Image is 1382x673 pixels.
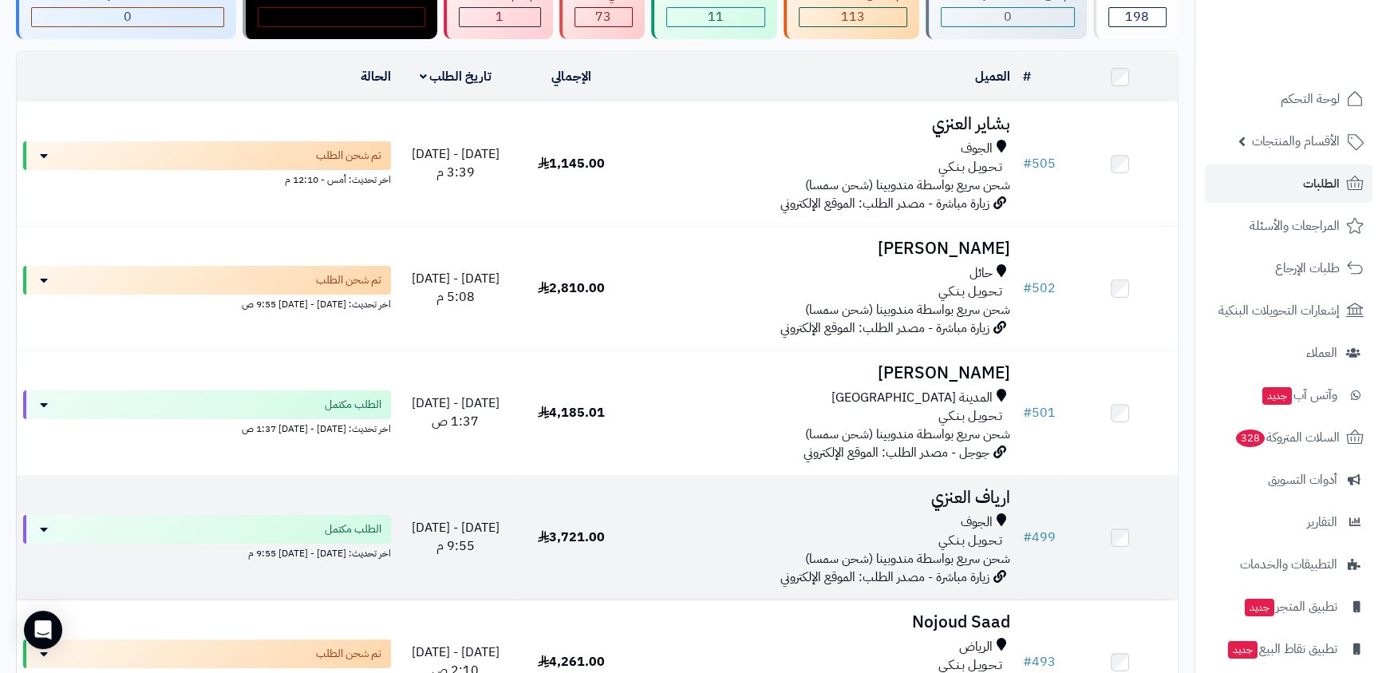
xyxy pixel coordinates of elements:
span: جديد [1245,599,1274,616]
span: 113 [841,7,865,26]
h3: Nojoud Saad [636,613,1010,631]
span: زيارة مباشرة - مصدر الطلب: الموقع الإلكتروني [780,194,989,213]
span: زيارة مباشرة - مصدر الطلب: الموقع الإلكتروني [780,568,989,587]
a: #505 [1023,154,1056,173]
a: وآتس آبجديد [1205,376,1372,414]
span: حائل [969,264,993,283]
a: المراجعات والأسئلة [1205,207,1372,245]
h3: ارياف العنزي [636,489,1010,507]
span: تـحـويـل بـنـكـي [938,283,1002,301]
span: تـحـويـل بـنـكـي [938,407,1002,426]
div: اخر تحديث: [DATE] - [DATE] 9:55 م [23,544,391,560]
span: شحن سريع بواسطة مندوبينا (شحن سمسا) [805,300,1010,319]
a: تاريخ الطلب [420,67,492,86]
span: 0 [338,7,345,26]
a: أدوات التسويق [1205,461,1372,499]
a: العملاء [1205,334,1372,372]
span: العملاء [1306,342,1337,364]
span: الطلبات [1303,172,1340,195]
div: 11 [667,8,764,26]
span: المدينة [GEOGRAPHIC_DATA] [831,389,993,407]
span: # [1023,652,1032,671]
a: #493 [1023,652,1056,671]
a: العميل [975,67,1010,86]
span: [DATE] - [DATE] 5:08 م [412,269,499,307]
span: الأقسام والمنتجات [1252,130,1340,152]
h3: بشاير العنزي [636,115,1010,133]
span: 328 [1234,429,1266,448]
span: تـحـويـل بـنـكـي [938,158,1002,176]
div: 0 [32,8,223,26]
span: [DATE] - [DATE] 9:55 م [412,518,499,556]
span: التقارير [1307,511,1337,533]
span: الطلب مكتمل [325,397,381,413]
div: 73 [575,8,633,26]
span: 0 [1004,7,1012,26]
span: الجوف [961,513,993,532]
span: 1,145.00 [538,154,605,173]
span: 198 [1125,7,1149,26]
div: 1 [460,8,540,26]
span: # [1023,403,1032,422]
a: تطبيق نقاط البيعجديد [1205,630,1372,668]
span: 2,810.00 [538,279,605,298]
a: السلات المتروكة328 [1205,418,1372,457]
span: # [1023,279,1032,298]
span: تم شحن الطلب [316,148,381,164]
span: 0 [124,7,132,26]
a: #502 [1023,279,1056,298]
div: 0 [942,8,1074,26]
span: طلبات الإرجاع [1275,257,1340,279]
div: اخر تحديث: أمس - 12:10 م [23,170,391,187]
a: التطبيقات والخدمات [1205,545,1372,584]
div: اخر تحديث: [DATE] - [DATE] 1:37 ص [23,419,391,436]
span: لوحة التحكم [1281,88,1340,110]
span: تم شحن الطلب [316,272,381,288]
span: تم شحن الطلب [316,646,381,662]
h3: [PERSON_NAME] [636,240,1010,258]
span: إشعارات التحويلات البنكية [1218,299,1340,322]
span: وآتس آب [1261,384,1337,406]
a: إشعارات التحويلات البنكية [1205,291,1372,330]
h3: [PERSON_NAME] [636,364,1010,382]
div: 113 [800,8,907,26]
span: جوجل - مصدر الطلب: الموقع الإلكتروني [804,443,989,462]
a: تطبيق المتجرجديد [1205,588,1372,626]
a: الحالة [361,67,391,86]
span: # [1023,528,1032,547]
span: [DATE] - [DATE] 3:39 م [412,144,499,182]
span: # [1023,154,1032,173]
div: 0 [259,8,425,26]
div: اخر تحديث: [DATE] - [DATE] 9:55 ص [23,295,391,311]
span: التطبيقات والخدمات [1240,553,1337,576]
a: #499 [1023,528,1056,547]
span: الطلب مكتمل [325,521,381,537]
span: زيارة مباشرة - مصدر الطلب: الموقع الإلكتروني [780,319,989,338]
a: التقارير [1205,503,1372,541]
span: 1 [496,7,503,26]
span: السلات المتروكة [1234,426,1340,449]
a: الطلبات [1205,164,1372,203]
span: 4,261.00 [538,652,605,671]
span: 73 [595,7,611,26]
span: شحن سريع بواسطة مندوبينا (شحن سمسا) [805,176,1010,195]
span: تطبيق نقاط البيع [1226,638,1337,660]
span: الجوف [961,140,993,158]
span: 4,185.01 [538,403,605,422]
span: جديد [1262,387,1292,405]
span: الرياض [959,638,993,656]
span: تـحـويـل بـنـكـي [938,532,1002,550]
span: [DATE] - [DATE] 1:37 ص [412,394,499,431]
a: الإجمالي [551,67,591,86]
img: logo-2.png [1273,21,1367,54]
span: أدوات التسويق [1268,469,1337,491]
span: 11 [708,7,724,26]
a: طلبات الإرجاع [1205,249,1372,287]
a: لوحة التحكم [1205,80,1372,118]
div: Open Intercom Messenger [24,611,62,649]
span: شحن سريع بواسطة مندوبينا (شحن سمسا) [805,425,1010,444]
a: # [1023,67,1031,86]
span: المراجعات والأسئلة [1250,215,1340,237]
span: 3,721.00 [538,528,605,547]
span: تطبيق المتجر [1243,596,1337,618]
